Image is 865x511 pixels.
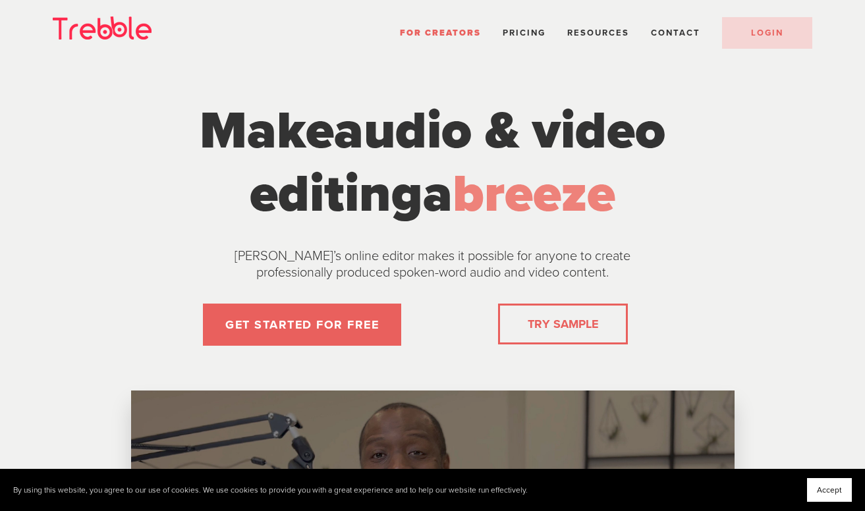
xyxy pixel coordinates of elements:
[722,17,812,49] a: LOGIN
[522,311,603,337] a: TRY SAMPLE
[651,28,700,38] a: Contact
[503,28,545,38] a: Pricing
[203,304,401,346] a: GET STARTED FOR FREE
[334,99,665,163] span: audio & video
[13,485,528,495] p: By using this website, you agree to our use of cookies. We use cookies to provide you with a grea...
[250,163,423,226] span: editing
[202,248,663,281] p: [PERSON_NAME]’s online editor makes it possible for anyone to create professionally produced spok...
[817,485,842,495] span: Accept
[186,99,680,226] h1: Make a
[567,28,629,38] span: Resources
[400,28,481,38] a: For Creators
[751,28,783,38] span: LOGIN
[453,163,615,226] span: breeze
[53,16,152,40] img: Trebble
[807,478,852,502] button: Accept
